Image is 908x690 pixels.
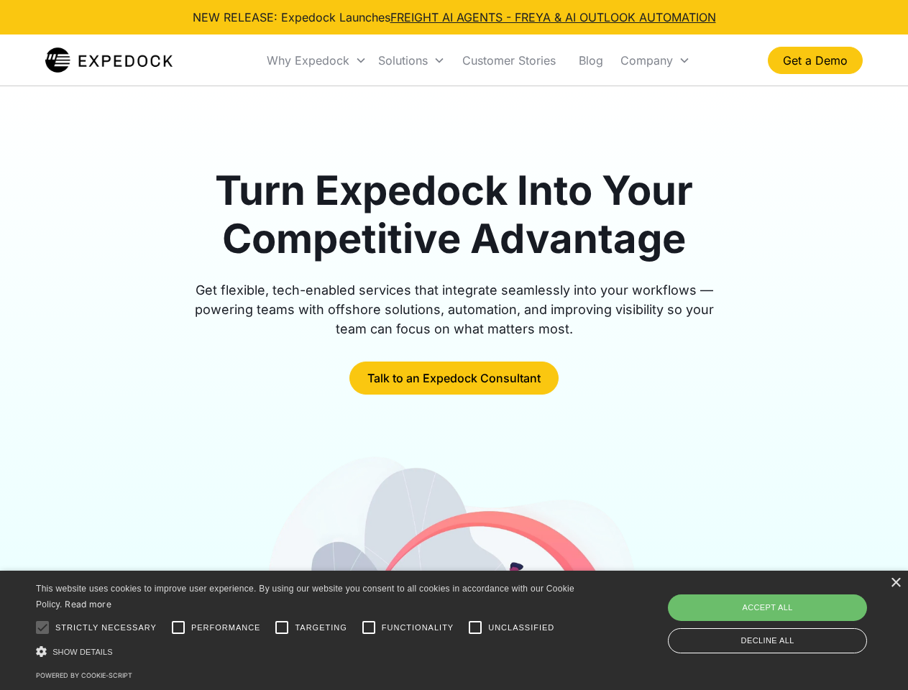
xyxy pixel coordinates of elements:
[620,53,673,68] div: Company
[372,36,451,85] div: Solutions
[45,46,173,75] img: Expedock Logo
[193,9,716,26] div: NEW RELEASE: Expedock Launches
[178,280,730,339] div: Get flexible, tech-enabled services that integrate seamlessly into your workflows — powering team...
[390,10,716,24] a: FREIGHT AI AGENTS - FREYA & AI OUTLOOK AUTOMATION
[65,599,111,609] a: Read more
[382,622,454,634] span: Functionality
[178,167,730,263] h1: Turn Expedock Into Your Competitive Advantage
[36,671,132,679] a: Powered by cookie-script
[378,53,428,68] div: Solutions
[768,47,863,74] a: Get a Demo
[45,46,173,75] a: home
[567,36,615,85] a: Blog
[295,622,347,634] span: Targeting
[191,622,261,634] span: Performance
[36,584,574,610] span: This website uses cookies to improve user experience. By using our website you consent to all coo...
[349,362,559,395] a: Talk to an Expedock Consultant
[36,644,579,659] div: Show details
[55,622,157,634] span: Strictly necessary
[267,53,349,68] div: Why Expedock
[52,648,113,656] span: Show details
[261,36,372,85] div: Why Expedock
[615,36,696,85] div: Company
[451,36,567,85] a: Customer Stories
[669,535,908,690] iframe: Chat Widget
[488,622,554,634] span: Unclassified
